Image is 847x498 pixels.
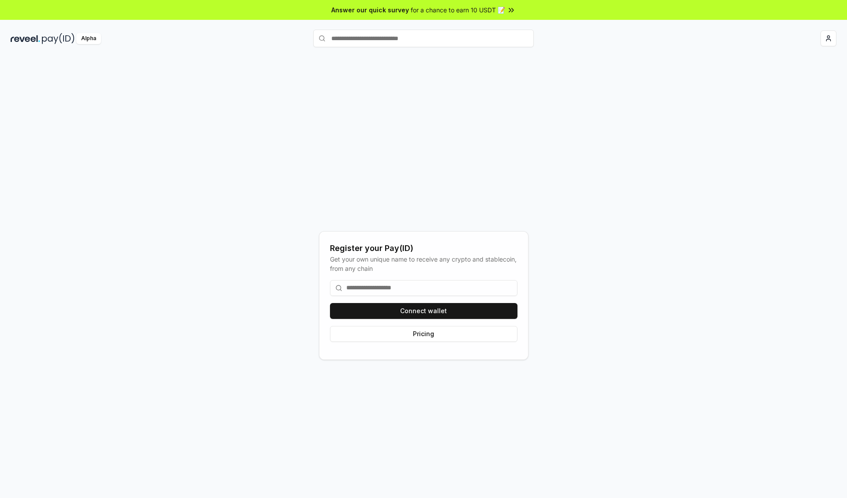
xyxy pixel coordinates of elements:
span: for a chance to earn 10 USDT 📝 [411,5,505,15]
img: reveel_dark [11,33,40,44]
button: Pricing [330,326,517,342]
img: pay_id [42,33,75,44]
span: Answer our quick survey [331,5,409,15]
div: Register your Pay(ID) [330,242,517,255]
button: Connect wallet [330,303,517,319]
div: Alpha [76,33,101,44]
div: Get your own unique name to receive any crypto and stablecoin, from any chain [330,255,517,273]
